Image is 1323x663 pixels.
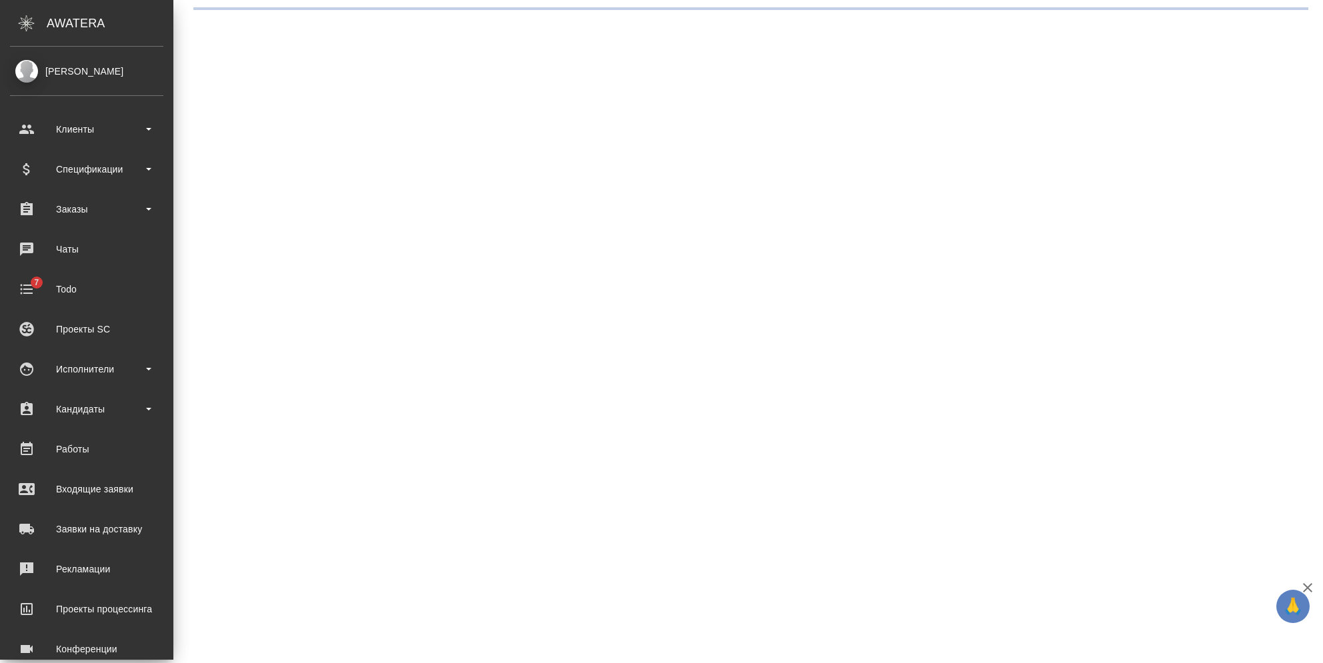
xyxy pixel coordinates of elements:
[10,279,163,299] div: Todo
[10,199,163,219] div: Заказы
[10,599,163,619] div: Проекты процессинга
[3,512,170,546] a: Заявки на доставку
[3,472,170,506] a: Входящие заявки
[26,276,47,289] span: 7
[10,319,163,339] div: Проекты SC
[3,273,170,306] a: 7Todo
[10,479,163,499] div: Входящие заявки
[47,10,173,37] div: AWATERA
[1282,592,1304,620] span: 🙏
[10,64,163,79] div: [PERSON_NAME]
[3,552,170,586] a: Рекламации
[10,559,163,579] div: Рекламации
[10,239,163,259] div: Чаты
[10,119,163,139] div: Клиенты
[10,519,163,539] div: Заявки на доставку
[10,439,163,459] div: Работы
[1276,590,1310,623] button: 🙏
[3,432,170,466] a: Работы
[10,399,163,419] div: Кандидаты
[3,313,170,346] a: Проекты SC
[10,359,163,379] div: Исполнители
[10,639,163,659] div: Конференции
[3,592,170,626] a: Проекты процессинга
[3,233,170,266] a: Чаты
[10,159,163,179] div: Спецификации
